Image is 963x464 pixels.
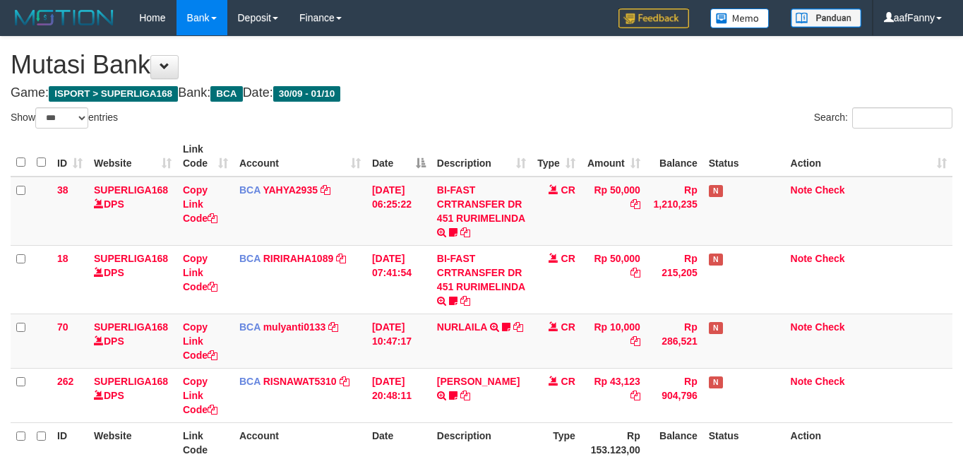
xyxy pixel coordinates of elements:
td: Rp 286,521 [646,314,703,368]
th: Balance [646,136,703,177]
th: Website: activate to sort column ascending [88,136,177,177]
th: Link Code [177,422,234,463]
a: Copy YOSI EFENDI to clipboard [460,390,470,401]
select: Showentries [35,107,88,129]
span: BCA [239,184,261,196]
a: [PERSON_NAME] [437,376,520,387]
td: [DATE] 10:47:17 [366,314,431,368]
span: 70 [57,321,68,333]
th: Link Code: activate to sort column ascending [177,136,234,177]
th: Amount: activate to sort column ascending [581,136,646,177]
a: Copy Rp 10,000 to clipboard [630,335,640,347]
span: 18 [57,253,68,264]
span: CR [561,376,575,387]
label: Search: [814,107,952,129]
td: DPS [88,314,177,368]
a: Copy BI-FAST CRTRANSFER DR 451 RURIMELINDA to clipboard [460,295,470,307]
td: BI-FAST CRTRANSFER DR 451 RURIMELINDA [431,245,532,314]
a: SUPERLIGA168 [94,376,168,387]
td: [DATE] 06:25:22 [366,177,431,246]
a: SUPERLIGA168 [94,184,168,196]
span: ISPORT > SUPERLIGA168 [49,86,178,102]
th: Description [431,422,532,463]
span: BCA [239,321,261,333]
td: Rp 43,123 [581,368,646,422]
a: RISNAWAT5310 [263,376,337,387]
span: BCA [210,86,242,102]
a: Check [815,253,845,264]
a: Check [815,321,845,333]
th: Rp 153.123,00 [581,422,646,463]
a: Copy RISNAWAT5310 to clipboard [340,376,349,387]
th: Status [703,422,785,463]
span: CR [561,253,575,264]
h4: Game: Bank: Date: [11,86,952,100]
span: Has Note [709,376,723,388]
a: Copy mulyanti0133 to clipboard [328,321,338,333]
td: Rp 904,796 [646,368,703,422]
td: DPS [88,245,177,314]
a: Note [791,184,813,196]
a: SUPERLIGA168 [94,321,168,333]
a: Copy Rp 50,000 to clipboard [630,198,640,210]
a: Copy NURLAILA to clipboard [513,321,523,333]
span: Has Note [709,254,723,266]
a: SUPERLIGA168 [94,253,168,264]
a: Check [815,184,845,196]
a: RIRIRAHA1089 [263,253,334,264]
td: DPS [88,177,177,246]
a: Check [815,376,845,387]
a: NURLAILA [437,321,487,333]
th: Account: activate to sort column ascending [234,136,366,177]
a: Copy Link Code [183,184,217,224]
td: Rp 215,205 [646,245,703,314]
img: MOTION_logo.png [11,7,118,28]
a: Copy Link Code [183,376,217,415]
th: Website [88,422,177,463]
th: Type [532,422,581,463]
a: Copy Rp 43,123 to clipboard [630,390,640,401]
td: BI-FAST CRTRANSFER DR 451 RURIMELINDA [431,177,532,246]
th: Date: activate to sort column descending [366,136,431,177]
td: Rp 50,000 [581,177,646,246]
span: CR [561,184,575,196]
img: Button%20Memo.svg [710,8,770,28]
span: Has Note [709,185,723,197]
th: Status [703,136,785,177]
a: Note [791,376,813,387]
span: BCA [239,376,261,387]
td: Rp 1,210,235 [646,177,703,246]
td: Rp 10,000 [581,314,646,368]
th: Action [785,422,952,463]
a: YAHYA2935 [263,184,318,196]
th: Account [234,422,366,463]
img: panduan.png [791,8,861,28]
a: Note [791,321,813,333]
a: Copy RIRIRAHA1089 to clipboard [336,253,346,264]
a: Copy BI-FAST CRTRANSFER DR 451 RURIMELINDA to clipboard [460,227,470,238]
th: Action: activate to sort column ascending [785,136,952,177]
td: DPS [88,368,177,422]
span: 262 [57,376,73,387]
a: Copy YAHYA2935 to clipboard [321,184,330,196]
a: Copy Link Code [183,321,217,361]
th: ID [52,422,88,463]
input: Search: [852,107,952,129]
span: BCA [239,253,261,264]
td: [DATE] 20:48:11 [366,368,431,422]
th: ID: activate to sort column ascending [52,136,88,177]
span: Has Note [709,322,723,334]
a: mulyanti0133 [263,321,326,333]
th: Description: activate to sort column ascending [431,136,532,177]
h1: Mutasi Bank [11,51,952,79]
th: Type: activate to sort column ascending [532,136,581,177]
a: Note [791,253,813,264]
span: 30/09 - 01/10 [273,86,341,102]
a: Copy Link Code [183,253,217,292]
a: Copy Rp 50,000 to clipboard [630,267,640,278]
th: Balance [646,422,703,463]
td: [DATE] 07:41:54 [366,245,431,314]
span: 38 [57,184,68,196]
th: Date [366,422,431,463]
span: CR [561,321,575,333]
